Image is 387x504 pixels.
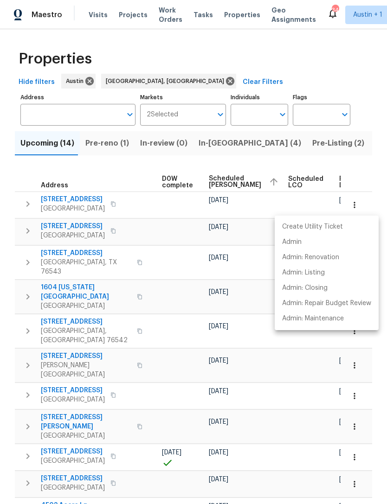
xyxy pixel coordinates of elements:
p: Admin: Repair Budget Review [282,299,371,308]
p: Admin: Listing [282,268,325,278]
p: Admin: Renovation [282,253,339,262]
p: Admin: Closing [282,283,328,293]
p: Admin: Maintenance [282,314,344,324]
p: Admin [282,237,302,247]
p: Create Utility Ticket [282,222,343,232]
